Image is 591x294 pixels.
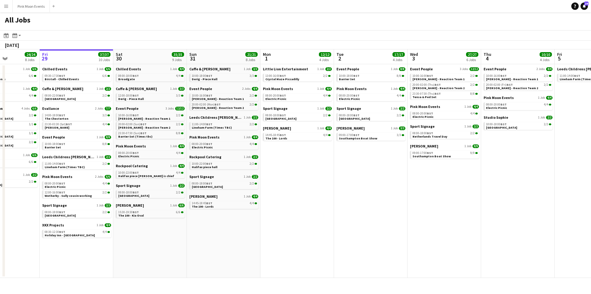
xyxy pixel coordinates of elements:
[538,96,545,100] span: 1 Job
[189,86,258,115] div: Event People2 Jobs4/410:00-16:00BST2/2[PERSON_NAME] - Reaction Team 120:00-02:00 (Mon)BST2/2[PERS...
[42,135,111,155] div: Event People1 Job8/810:00-18:00BST8/8Barrier Set
[397,74,401,77] span: 8/8
[336,106,405,111] a: Sport Signage1 Job2/2
[507,83,513,87] span: BST
[339,136,377,140] span: Southampton Boat Show
[263,67,332,71] a: Little Lion Entertainment1 Job2/2
[469,67,479,71] span: 12/12
[339,77,355,81] span: Barrier Set
[116,106,185,111] a: Event People3 Jobs12/12
[29,94,33,97] span: 4/4
[42,86,111,106] div: Cuffe & [PERSON_NAME]1 Job2/208:00-22:00BST2/2[GEOGRAPHIC_DATA]
[59,142,65,146] span: BST
[410,124,479,144] div: Sport Signage1 Job2/208:00-18:00BST2/2Netherlands Travel Day
[435,92,441,96] span: BST
[192,93,257,101] a: 10:00-16:00BST2/2[PERSON_NAME] - Reaction Team 1
[116,86,157,91] span: Cuffe & Taylor
[412,86,464,90] span: Coldplay - Reaction Team 2
[325,126,332,130] span: 4/4
[118,74,139,77] span: 08:00-18:00
[323,114,328,117] span: 2/2
[250,103,254,106] span: 2/2
[486,106,507,110] span: Electric Picnic
[42,135,65,139] span: Event People
[544,103,548,106] span: 4/4
[470,92,475,95] span: 8/8
[399,107,405,110] span: 2/2
[42,67,111,71] a: Chilled Events1 Job6/6
[189,135,258,155] div: Pink Moon Events1 Job4/408:00-20:00BST4/4Electric Picnic
[192,74,212,77] span: 10:00-18:00
[501,122,507,126] span: BST
[192,103,221,106] span: 20:00-02:00 (Mon)
[22,107,30,110] span: 4 Jobs
[263,67,332,86] div: Little Lion Entertainment1 Job2/213:00-16:00BST2/2Crystal Maze Piccadilly
[265,94,286,97] span: 08:00-20:00
[353,93,360,97] span: BST
[206,122,212,126] span: BST
[486,123,507,126] span: 10:00-18:00
[103,94,107,97] span: 2/2
[263,126,332,142] div: [PERSON_NAME]1 Job4/414:45-18:45BST4/4The 100 - Lords
[189,115,243,120] span: Leeds Childrens Charity Lineham
[412,115,433,119] span: Electric Picnic
[317,87,324,91] span: 1 Job
[263,106,332,126] div: Sport Signage1 Job2/208:00-18:00BST2/2[GEOGRAPHIC_DATA]
[192,94,212,97] span: 10:00-16:00
[176,114,180,117] span: 2/2
[410,104,479,109] a: Pink Moon Events1 Job4/4
[336,67,359,71] span: Event People
[244,116,251,119] span: 1 Job
[118,113,183,120] a: 10:00-16:00BST2/2[PERSON_NAME] - Reaction Team 1
[175,107,185,110] span: 12/12
[59,93,65,97] span: BST
[546,96,553,100] span: 4/4
[484,115,508,120] span: Studio Sophie
[105,87,111,91] span: 2/2
[410,124,435,129] span: Sport Signage
[470,83,475,86] span: 2/2
[192,142,257,149] a: 08:00-20:00BST4/4Electric Picnic
[45,113,110,120] a: 14:00-18:00BST3/3The Chesterton
[538,116,545,119] span: 1 Job
[42,106,59,111] span: Evallance
[140,122,147,126] span: BST
[252,135,258,139] span: 4/4
[13,0,50,12] button: Pink Moon Events
[42,67,67,71] span: Chilled Events
[250,74,254,77] span: 3/3
[42,135,111,139] a: Event People1 Job8/8
[31,107,38,110] span: 6/6
[23,67,30,71] span: 1 Job
[484,95,553,115] div: Pink Moon Events1 Job4/408:00-20:00BST4/4Electric Picnic
[412,111,478,118] a: 08:00-20:00BST4/4Electric Picnic
[574,74,580,78] span: BST
[339,114,360,117] span: 08:00-18:00
[95,107,103,110] span: 2 Jobs
[178,87,185,91] span: 3/3
[176,94,180,97] span: 3/3
[116,67,185,71] a: Chilled Events1 Job4/4
[42,67,111,86] div: Chilled Events1 Job6/609:30-17:30BST6/6Birstall - Chilled Events
[336,106,405,126] div: Sport Signage1 Job2/208:00-18:00BST2/2[GEOGRAPHIC_DATA]
[460,67,468,71] span: 3 Jobs
[560,74,580,77] span: 11:00-14:00
[176,132,180,135] span: 8/8
[118,123,147,126] span: 20:00-02:00 (Sun)
[339,94,360,97] span: 08:00-20:00
[336,86,367,91] span: Pink Moon Events
[206,74,212,78] span: BST
[192,77,217,81] span: Derig - Piece Hall
[118,94,139,97] span: 12:00-18:00
[486,126,517,130] span: Elmley Nature Reserve
[410,67,433,71] span: Event People
[397,114,401,117] span: 2/2
[45,117,68,121] span: The Chesterton
[29,74,33,77] span: 6/6
[336,126,405,142] div: [PERSON_NAME]1 Job3/309:00-17:00BST3/3Southampton Boat Show
[484,67,553,95] div: Event People2 Jobs4/410:00-16:00BST2/2[PERSON_NAME] - Reaction Team 120:00-02:00 (Fri)BST2/2[PERS...
[118,93,183,101] a: 12:00-18:00BST3/3Derig - Piece Hall
[105,135,111,139] span: 8/8
[323,74,328,77] span: 2/2
[189,86,212,91] span: Event People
